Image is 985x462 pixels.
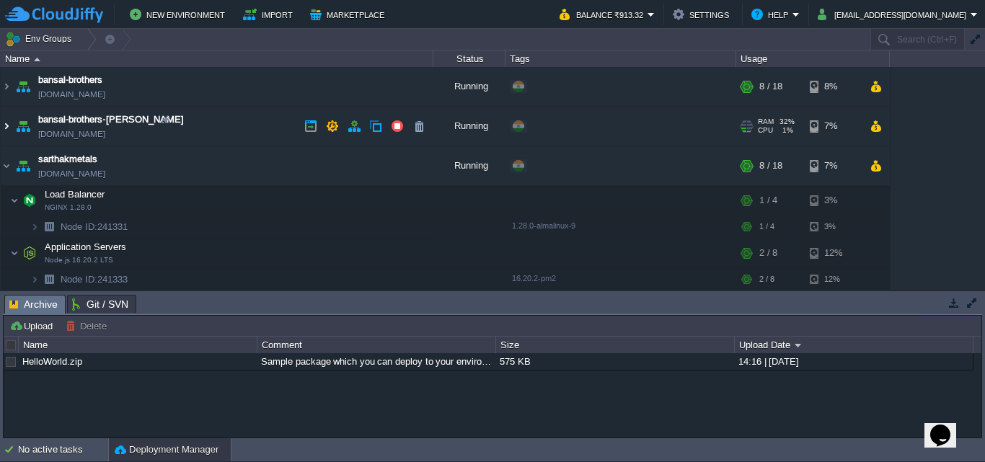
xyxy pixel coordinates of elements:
div: 1 / 4 [759,186,777,215]
button: Help [751,6,792,23]
button: New Environment [130,6,229,23]
div: 3% [810,186,857,215]
button: Env Groups [5,29,76,49]
img: AMDAwAAAACH5BAEAAAAALAAAAAABAAEAAAICRAEAOw== [1,146,12,185]
img: AMDAwAAAACH5BAEAAAAALAAAAAABAAEAAAICRAEAOw== [34,58,40,61]
span: Node ID: [61,274,97,285]
a: Node ID:241331 [59,221,130,233]
span: 32% [779,117,795,126]
img: AMDAwAAAACH5BAEAAAAALAAAAAABAAEAAAICRAEAOw== [13,67,33,106]
button: [EMAIL_ADDRESS][DOMAIN_NAME] [818,6,971,23]
span: 241333 [59,273,130,285]
div: 12% [810,239,857,267]
div: Name [1,50,433,67]
button: Delete [66,319,111,332]
div: 2 / 8 [759,239,777,267]
div: 7% [810,146,857,185]
img: AMDAwAAAACH5BAEAAAAALAAAAAABAAEAAAICRAEAOw== [10,239,19,267]
img: AMDAwAAAACH5BAEAAAAALAAAAAABAAEAAAICRAEAOw== [39,268,59,290]
span: Load Balancer [43,188,107,200]
div: Upload Date [736,337,973,353]
div: Comment [258,337,495,353]
button: Deployment Manager [115,443,218,457]
a: Node ID:241333 [59,273,130,285]
span: Node.js 16.20.2 LTS [45,256,113,265]
div: Usage [737,50,889,67]
span: Git / SVN [72,296,128,313]
div: 8 / 18 [759,146,782,185]
img: AMDAwAAAACH5BAEAAAAALAAAAAABAAEAAAICRAEAOw== [10,186,19,215]
a: [DOMAIN_NAME] [38,166,105,181]
div: 8% [810,67,857,106]
span: Node ID: [61,221,97,232]
img: AMDAwAAAACH5BAEAAAAALAAAAAABAAEAAAICRAEAOw== [13,107,33,146]
div: 2 / 8 [759,268,774,290]
div: 14:16 | [DATE] [735,353,972,370]
img: AMDAwAAAACH5BAEAAAAALAAAAAABAAEAAAICRAEAOw== [30,268,39,290]
button: Marketplace [310,6,389,23]
div: No active tasks [18,438,108,461]
div: Status [434,50,505,67]
div: 8 / 18 [759,67,782,106]
a: Application ServersNode.js 16.20.2 LTS [43,241,128,252]
span: Archive [9,296,58,314]
div: Sample package which you can deploy to your environment. Feel free to delete and upload a package... [257,353,495,370]
div: Name [19,337,257,353]
span: 241331 [59,221,130,233]
img: AMDAwAAAACH5BAEAAAAALAAAAAABAAEAAAICRAEAOw== [30,216,39,238]
img: AMDAwAAAACH5BAEAAAAALAAAAAABAAEAAAICRAEAOw== [13,146,33,185]
div: 1 / 4 [759,216,774,238]
div: Running [433,67,505,106]
span: RAM [758,117,774,126]
a: sarthakmetals [38,152,97,166]
a: HelloWorld.zip [22,356,82,367]
img: AMDAwAAAACH5BAEAAAAALAAAAAABAAEAAAICRAEAOw== [1,67,12,106]
img: AMDAwAAAACH5BAEAAAAALAAAAAABAAEAAAICRAEAOw== [19,186,40,215]
div: 3% [810,216,857,238]
button: Balance ₹913.32 [560,6,648,23]
a: [DOMAIN_NAME] [38,127,105,141]
a: bansal-brothers [38,73,102,87]
span: 1.28.0-almalinux-9 [512,221,575,230]
span: CPU [758,126,773,135]
div: Running [433,146,505,185]
img: CloudJiffy [5,6,103,24]
button: Upload [9,319,57,332]
span: 16.20.2-pm2 [512,274,556,283]
img: AMDAwAAAACH5BAEAAAAALAAAAAABAAEAAAICRAEAOw== [1,107,12,146]
button: Settings [673,6,733,23]
a: bansal-brothers-[PERSON_NAME] [38,112,184,127]
span: 1% [779,126,793,135]
div: 7% [810,107,857,146]
div: Tags [506,50,736,67]
img: AMDAwAAAACH5BAEAAAAALAAAAAABAAEAAAICRAEAOw== [39,216,59,238]
div: 12% [810,268,857,290]
div: 575 KB [496,353,733,370]
a: Load BalancerNGINX 1.28.0 [43,189,107,200]
div: Running [433,107,505,146]
a: [DOMAIN_NAME] [38,87,105,102]
button: Import [243,6,297,23]
div: Size [497,337,734,353]
iframe: chat widget [924,404,971,448]
span: NGINX 1.28.0 [45,203,92,212]
span: Application Servers [43,241,128,253]
img: AMDAwAAAACH5BAEAAAAALAAAAAABAAEAAAICRAEAOw== [19,239,40,267]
